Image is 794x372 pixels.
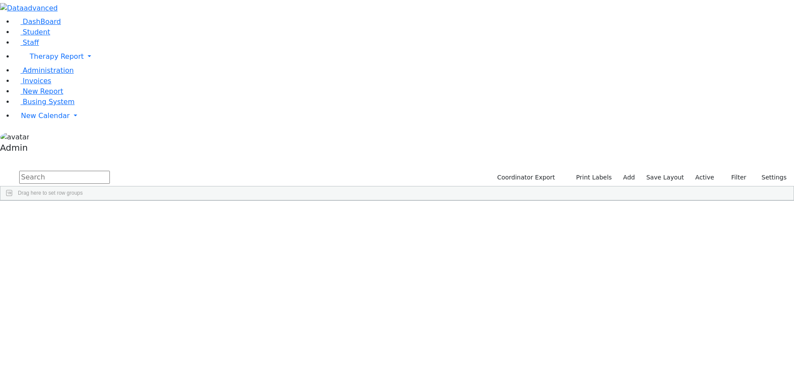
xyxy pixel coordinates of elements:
span: Therapy Report [30,52,84,61]
a: New Calendar [14,107,794,125]
a: Staff [14,38,39,47]
label: Active [692,171,718,184]
span: Invoices [23,77,51,85]
a: Therapy Report [14,48,794,65]
button: Filter [720,171,750,184]
span: New Calendar [21,112,70,120]
span: Busing System [23,98,75,106]
input: Search [19,171,110,184]
span: New Report [23,87,63,95]
span: Administration [23,66,74,74]
a: DashBoard [14,17,61,26]
button: Save Layout [642,171,688,184]
a: New Report [14,87,63,95]
span: Student [23,28,50,36]
button: Print Labels [566,171,616,184]
a: Student [14,28,50,36]
button: Settings [750,171,791,184]
a: Administration [14,66,74,74]
span: Drag here to set row groups [18,190,83,196]
a: Add [619,171,639,184]
a: Invoices [14,77,51,85]
span: DashBoard [23,17,61,26]
button: Coordinator Export [491,171,559,184]
span: Staff [23,38,39,47]
a: Busing System [14,98,75,106]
